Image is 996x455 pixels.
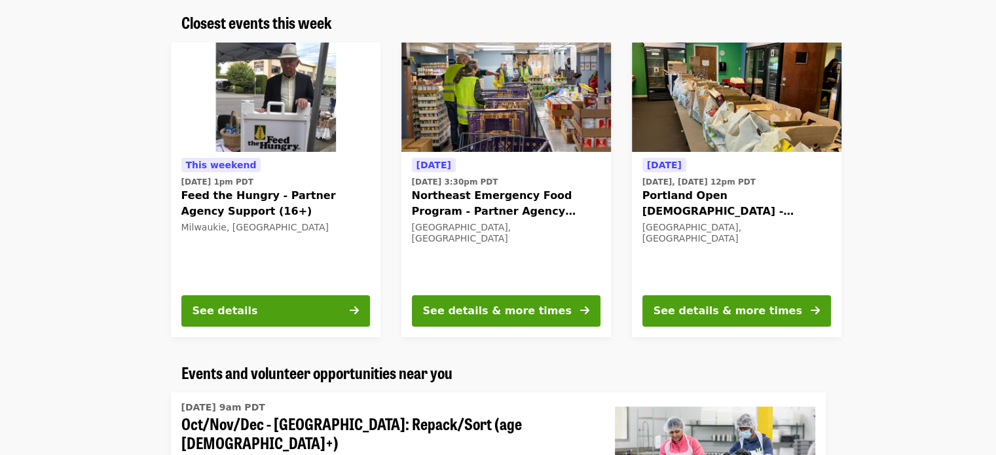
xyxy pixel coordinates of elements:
[171,43,380,337] a: See details for "Feed the Hungry - Partner Agency Support (16+)"
[423,303,572,319] div: See details & more times
[186,160,257,170] span: This weekend
[654,303,802,319] div: See details & more times
[632,43,841,337] a: See details for "Portland Open Bible - Partner Agency Support (16+)"
[632,43,841,153] img: Portland Open Bible - Partner Agency Support (16+) organized by Oregon Food Bank
[416,160,451,170] span: [DATE]
[642,222,831,244] div: [GEOGRAPHIC_DATA], [GEOGRAPHIC_DATA]
[350,304,359,317] i: arrow-right icon
[181,222,370,233] div: Milwaukie, [GEOGRAPHIC_DATA]
[181,401,265,414] time: [DATE] 9am PDT
[401,43,611,153] img: Northeast Emergency Food Program - Partner Agency Support organized by Oregon Food Bank
[181,295,370,327] button: See details
[642,188,831,219] span: Portland Open [DEMOGRAPHIC_DATA] - Partner Agency Support (16+)
[580,304,589,317] i: arrow-right icon
[412,222,600,244] div: [GEOGRAPHIC_DATA], [GEOGRAPHIC_DATA]
[171,13,826,32] div: Closest events this week
[412,295,600,327] button: See details & more times
[193,303,258,319] div: See details
[181,10,332,33] span: Closest events this week
[412,188,600,219] span: Northeast Emergency Food Program - Partner Agency Support
[181,361,452,384] span: Events and volunteer opportunities near you
[642,176,756,188] time: [DATE], [DATE] 12pm PDT
[181,414,594,452] span: Oct/Nov/Dec - [GEOGRAPHIC_DATA]: Repack/Sort (age [DEMOGRAPHIC_DATA]+)
[642,295,831,327] button: See details & more times
[181,176,253,188] time: [DATE] 1pm PDT
[181,188,370,219] span: Feed the Hungry - Partner Agency Support (16+)
[811,304,820,317] i: arrow-right icon
[181,13,332,32] a: Closest events this week
[401,43,611,337] a: See details for "Northeast Emergency Food Program - Partner Agency Support"
[171,43,380,153] img: Feed the Hungry - Partner Agency Support (16+) organized by Oregon Food Bank
[647,160,682,170] span: [DATE]
[412,176,498,188] time: [DATE] 3:30pm PDT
